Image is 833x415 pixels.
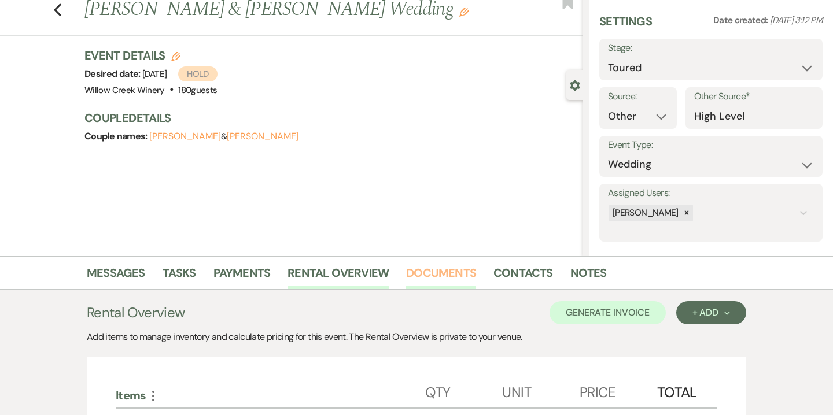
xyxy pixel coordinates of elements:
a: Contacts [493,264,553,289]
h3: Event Details [84,47,218,64]
h3: Settings [599,13,652,39]
button: [PERSON_NAME] [227,132,298,141]
button: + Add [676,301,746,324]
a: Messages [87,264,145,289]
span: & [149,131,298,142]
span: Date created: [713,14,770,26]
button: Generate Invoice [550,301,666,324]
label: Stage: [608,40,814,57]
div: Qty [425,373,503,407]
label: Event Type: [608,137,814,154]
span: [DATE] [142,68,218,80]
label: Source: [608,88,668,105]
button: Edit [459,6,469,17]
span: 180 guests [178,84,217,96]
a: Documents [406,264,476,289]
span: Couple names: [84,130,149,142]
button: Close lead details [570,79,580,90]
div: Total [657,373,703,407]
button: [PERSON_NAME] [149,132,221,141]
a: Rental Overview [288,264,389,289]
div: + Add [692,308,730,317]
label: Other Source* [694,88,814,105]
div: Unit [502,373,580,407]
span: [DATE] 3:12 PM [770,14,823,26]
div: Items [116,388,425,403]
div: [PERSON_NAME] [609,205,680,221]
a: Tasks [163,264,196,289]
span: Hold [178,66,217,81]
label: Assigned Users: [608,185,814,202]
div: Add items to manage inventory and calculate pricing for this event. The Rental Overview is privat... [87,330,746,344]
h3: Couple Details [84,110,572,126]
a: Payments [213,264,271,289]
span: Desired date: [84,68,142,80]
h3: Rental Overview [87,302,185,323]
div: Price [580,373,657,407]
span: Willow Creek Winery [84,84,165,96]
a: Notes [570,264,607,289]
